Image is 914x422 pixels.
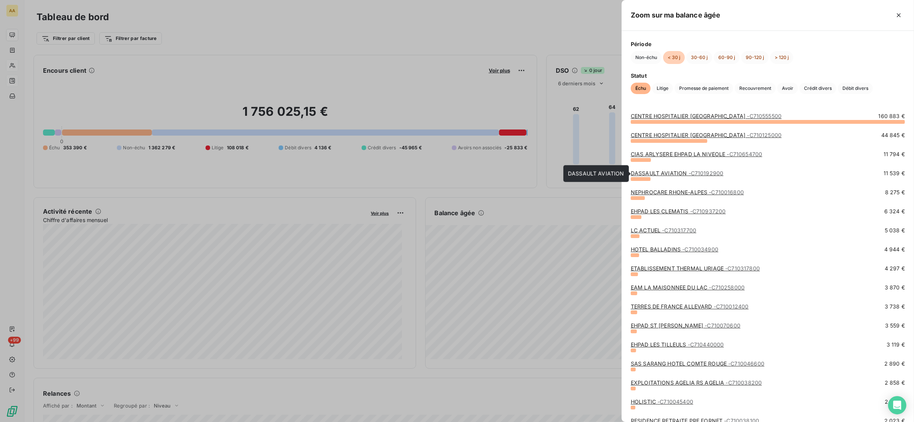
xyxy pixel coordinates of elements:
[631,40,905,48] span: Période
[631,151,762,157] a: CIAS ARLYSERE EHPAD LA NIVEOLE
[885,303,905,310] span: 3 738 €
[631,83,651,94] button: Échu
[568,170,624,177] span: DASSAULT AVIATION
[631,51,662,64] button: Non-échu
[705,322,740,329] span: - C710070600
[631,398,693,405] a: HOLISTIC
[884,246,905,253] span: 4 944 €
[690,208,726,214] span: - C710937200
[631,170,723,176] a: DASSAULT AVIATION
[884,360,905,368] span: 2 890 €
[709,189,744,195] span: - C710016800
[631,303,749,310] a: TERRES DE FRANCE ALLEVARD
[714,303,749,310] span: - C710012400
[631,265,760,272] a: ETABLISSEMENT THERMAL URIAGE
[735,83,776,94] button: Recouvrement
[631,341,724,348] a: EHPAD LES TILLEULS
[885,322,905,329] span: 3 559 €
[747,132,782,138] span: - C710125000
[631,113,782,119] a: CENTRE HOSPITALIER [GEOGRAPHIC_DATA]
[631,322,740,329] a: EHPAD ST [PERSON_NAME]
[631,379,762,386] a: EXPLOITATIONS AGELIA RS AGELIA
[879,112,905,120] span: 160 883 €
[657,398,693,405] span: - C710045400
[770,51,793,64] button: > 120 j
[682,246,718,253] span: - C710034900
[885,379,905,387] span: 2 858 €
[689,170,724,176] span: - C710192900
[662,227,697,233] span: - C710317700
[884,169,905,177] span: 11 539 €
[727,151,762,157] span: - C710654700
[887,341,905,348] span: 3 119 €
[884,208,905,215] span: 6 324 €
[631,246,718,253] a: HOTEL BALLADINS
[885,227,905,234] span: 5 038 €
[686,51,712,64] button: 30-60 j
[885,398,905,406] span: 2 697 €
[663,51,685,64] button: < 30 j
[688,341,724,348] span: - C710440000
[747,113,782,119] span: - C710555500
[714,51,740,64] button: 60-90 j
[885,189,905,196] span: 8 275 €
[726,379,762,386] span: - C710038200
[885,284,905,291] span: 3 870 €
[881,131,905,139] span: 44 845 €
[725,265,760,272] span: - C710317800
[741,51,769,64] button: 90-120 j
[631,227,696,233] a: LC ACTUEL
[838,83,873,94] button: Débit divers
[631,72,905,80] span: Statut
[631,132,782,138] a: CENTRE HOSPITALIER [GEOGRAPHIC_DATA]
[728,360,764,367] span: - C710046600
[631,189,744,195] a: NEPHROCARE RHONE-ALPES
[884,150,905,158] span: 11 794 €
[885,265,905,272] span: 4 297 €
[631,208,726,214] a: EHPAD LES CLEMATIS
[799,83,836,94] button: Crédit divers
[631,10,721,21] h5: Zoom sur ma balance âgée
[675,83,733,94] button: Promesse de paiement
[709,284,745,291] span: - C710258000
[631,360,764,367] a: SAS SARANG HOTEL COMTE ROUGE
[888,396,906,414] div: Open Intercom Messenger
[652,83,673,94] button: Litige
[631,284,745,291] a: EAM LA MAISONNEE DU LAC
[777,83,798,94] button: Avoir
